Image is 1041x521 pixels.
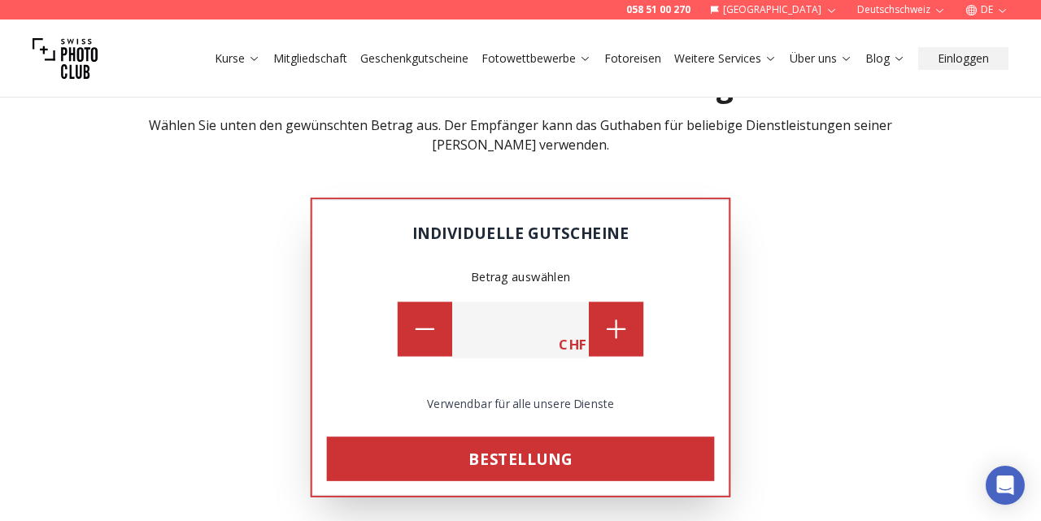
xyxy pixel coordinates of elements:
a: Geschenkgutscheine [360,50,468,67]
div: Betrag auswählen [327,268,715,285]
button: Blog [859,47,912,70]
p: Verwendbar für alle unsere Dienste [327,396,715,412]
button: Über uns [783,47,859,70]
a: Blog [865,50,905,67]
a: 058 51 00 270 [626,3,690,16]
a: Bestellung [327,436,715,481]
button: Geschenkgutscheine [354,47,475,70]
h2: Wähle deinen Wunschbetrag [117,70,924,102]
img: Swiss photo club [33,26,98,91]
button: Weitere Services [668,47,783,70]
div: Open Intercom Messenger [986,466,1025,505]
button: Kurse [208,47,267,70]
p: Wählen Sie unten den gewünschten Betrag aus. Der Empfänger kann das Guthaben für beliebige Dienst... [117,115,924,154]
span: CHF [559,334,586,354]
a: Kurse [215,50,260,67]
button: Mitgliedschaft [267,47,354,70]
button: Fotowettbewerbe [475,47,598,70]
a: Fotoreisen [604,50,661,67]
div: Individuelle Gutscheine [327,221,715,245]
a: Weitere Services [674,50,777,67]
button: Einloggen [918,47,1008,70]
a: Mitgliedschaft [273,50,347,67]
a: Über uns [790,50,852,67]
a: Fotowettbewerbe [481,50,591,67]
button: Fotoreisen [598,47,668,70]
